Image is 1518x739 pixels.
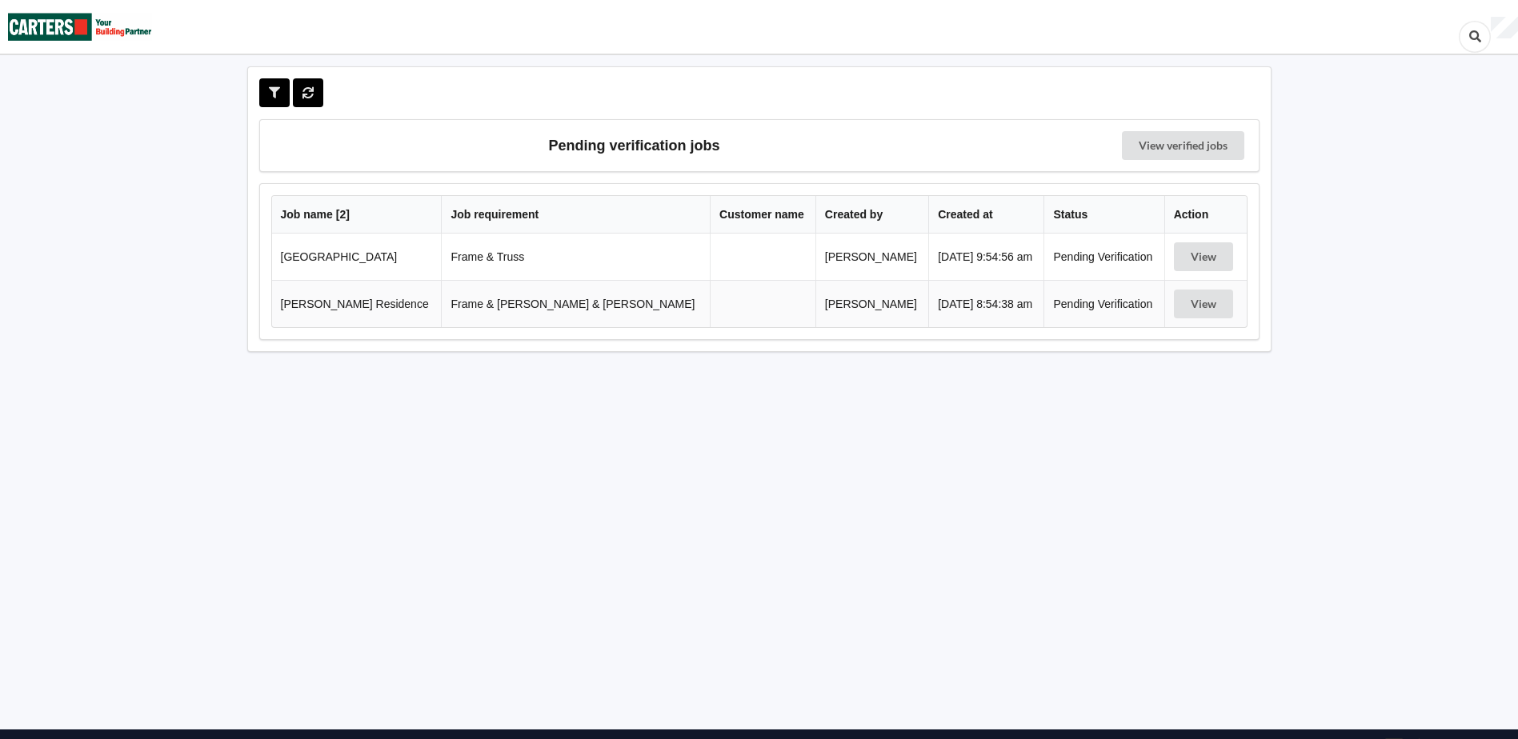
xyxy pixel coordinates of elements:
[928,234,1043,280] td: [DATE] 9:54:56 am
[441,196,710,234] th: Job requirement
[815,280,928,327] td: [PERSON_NAME]
[8,1,152,53] img: Carters
[272,196,442,234] th: Job name [ 2 ]
[272,280,442,327] td: [PERSON_NAME] Residence
[441,280,710,327] td: Frame & [PERSON_NAME] & [PERSON_NAME]
[710,196,815,234] th: Customer name
[928,280,1043,327] td: [DATE] 8:54:38 am
[441,234,710,280] td: Frame & Truss
[271,131,998,160] h3: Pending verification jobs
[1043,280,1164,327] td: Pending Verification
[928,196,1043,234] th: Created at
[1043,234,1164,280] td: Pending Verification
[1043,196,1164,234] th: Status
[1491,17,1518,39] div: User Profile
[1164,196,1247,234] th: Action
[815,234,928,280] td: [PERSON_NAME]
[272,234,442,280] td: [GEOGRAPHIC_DATA]
[815,196,928,234] th: Created by
[1174,298,1236,310] a: View
[1174,290,1233,318] button: View
[1122,131,1244,160] a: View verified jobs
[1174,242,1233,271] button: View
[1174,250,1236,263] a: View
